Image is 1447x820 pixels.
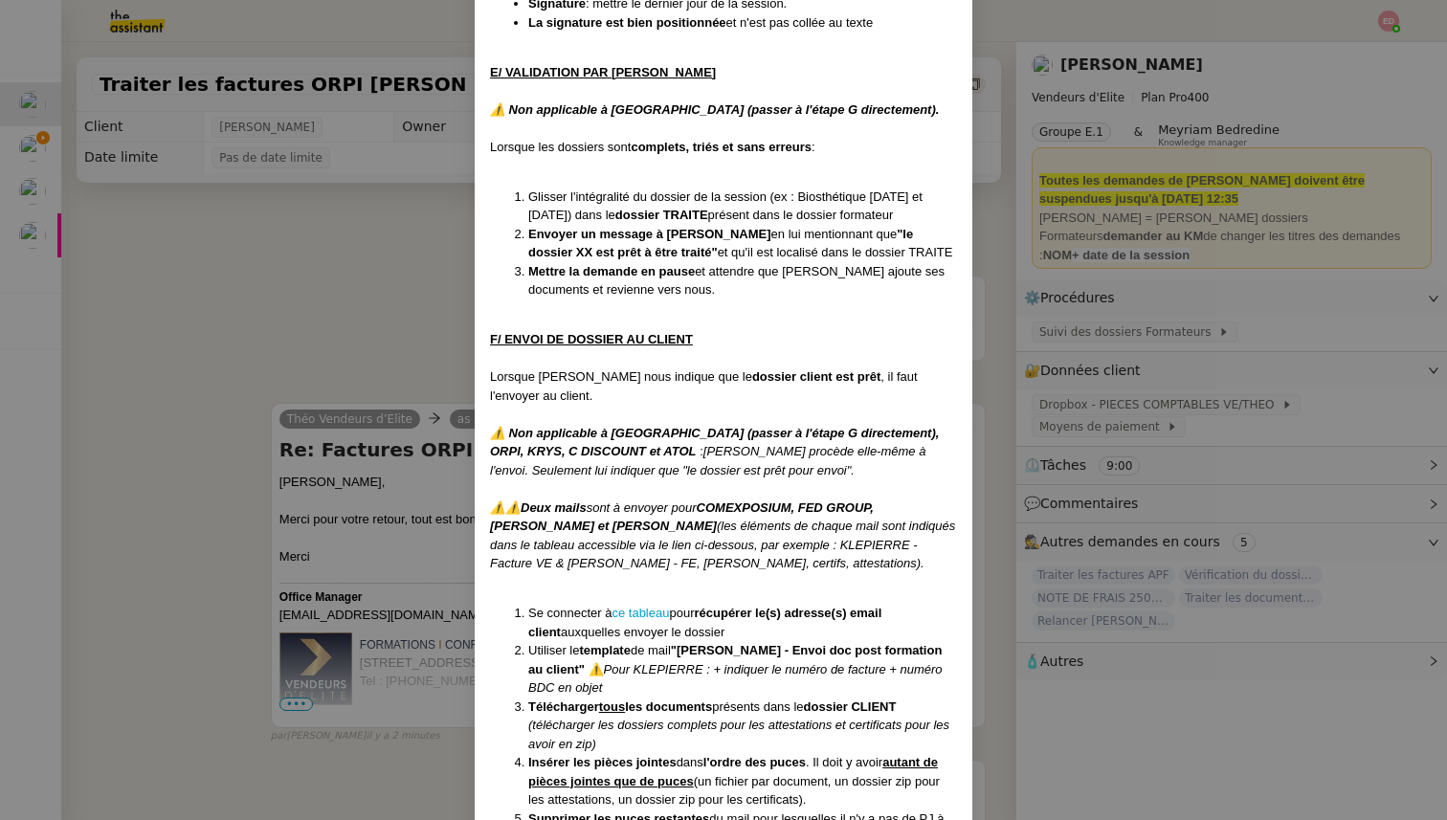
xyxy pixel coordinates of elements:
u: autant de pièces jointes que de puces [528,755,938,788]
strong: complets, triés et sans erreurs [631,140,812,154]
li: Glisser l'intégralité du dossier de la session (ex : Biosthétique [DATE] et [DATE]) dans le prése... [528,188,957,225]
strong: "[PERSON_NAME] - Envoi doc post formation au client" ⚠️ [528,643,942,676]
li: dans . Il doit y avoir (un fichier par document, un dossier zip pour les attestations, un dossier... [528,753,957,809]
strong: récupérer le(s) adresse(s) email client [528,606,881,639]
strong: La signature est bien positionnée [528,15,726,30]
div: Lorsque [PERSON_NAME] nous indique que le , il faut l'envoyer au client. [490,367,957,405]
em: ⚠️ Non applicable à [GEOGRAPHIC_DATA] (passer à l'étape G directement), [490,426,939,440]
em: ⚠️⚠️ [490,500,521,515]
li: et attendre que [PERSON_NAME] ajoute ses documents et revienne vers nous. [528,262,957,299]
strong: l'ordre des puces [703,755,806,769]
li: Se connecter à pour auxquelles envoyer le dossier [528,604,957,641]
em: sont à envoyer pour [587,500,697,515]
strong: dossier TRAITE [615,208,708,222]
li: Utiliser le de mail [528,641,957,698]
u: F/ ENVOI DE DOSSIER AU CLIENT [490,332,693,346]
em: (télécharger les dossiers complets pour les attestations et certificats pour les avoir en zip) [528,718,949,751]
li: en lui mentionnant que et qu'il est localisé dans le dossier TRAITE [528,225,957,262]
strong: dossier client est prêt [752,369,880,384]
em: et ATOL [650,444,697,458]
em: Pour KLEPIERRE : + indiquer le numéro de facture + numéro BDC en objet [528,662,943,696]
a: ce tableau [612,606,669,620]
u: E/ VALIDATION PAR [PERSON_NAME] [490,65,716,79]
strong: Mettre la demande en pause [528,264,695,278]
em: [PERSON_NAME] procède elle-même à l'envoi. Seulement lui indiquer que "le dossier est prêt pour e... [490,444,925,477]
em: Deux mails [521,500,587,515]
li: et n'est pas collée au texte [528,13,957,33]
em: ⚠️ Non applicable à [GEOGRAPHIC_DATA] (passer à l'étape G directement). [490,102,939,117]
strong: Télécharger les documents [528,699,712,714]
div: Lorsque les dossiers sont : [490,138,957,157]
u: tous [599,699,625,714]
em: (les éléments de chaque mail sont indiqués dans le tableau accessible via le lien ci-dessous, par... [490,519,955,570]
strong: Envoyer un message à [PERSON_NAME] [528,227,771,241]
em: ORPI, KRYS, C DISCOUNT [490,444,646,458]
strong: dossier CLIENT [804,699,897,714]
strong: template [579,643,630,657]
li: présents dans le [528,698,957,754]
strong: Insérer les pièces jointes [528,755,677,769]
div: : [490,424,957,480]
